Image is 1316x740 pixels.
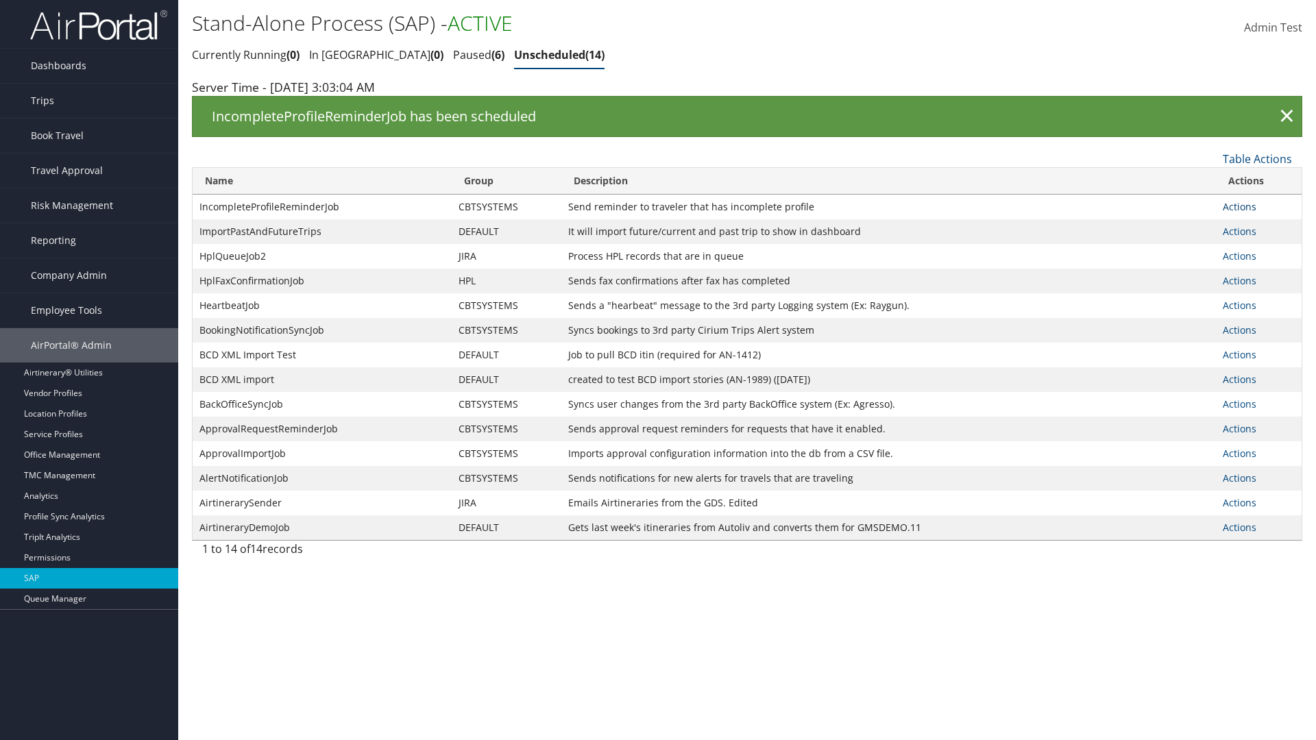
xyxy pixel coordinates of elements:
[193,293,452,318] td: HeartbeatJob
[452,491,561,515] td: JIRA
[193,367,452,392] td: BCD XML import
[1223,348,1256,361] a: Actions
[561,466,1217,491] td: Sends notifications for new alerts for travels that are traveling
[561,293,1217,318] td: Sends a "hearbeat" message to the 3rd party Logging system (Ex: Raygun).
[31,49,86,83] span: Dashboards
[193,269,452,293] td: HplFaxConfirmationJob
[31,328,112,362] span: AirPortal® Admin
[452,441,561,466] td: CBTSYSTEMS
[561,343,1217,367] td: Job to pull BCD itin (required for AN-1412)
[452,318,561,343] td: CBTSYSTEMS
[193,441,452,466] td: ApprovalImportJob
[1223,471,1256,484] a: Actions
[561,244,1217,269] td: Process HPL records that are in queue
[192,9,932,38] h1: Stand-Alone Process (SAP) -
[452,219,561,244] td: DEFAULT
[561,219,1217,244] td: It will import future/current and past trip to show in dashboard
[1223,200,1256,213] a: Actions
[193,491,452,515] td: AirtinerarySender
[1223,323,1256,336] a: Actions
[1223,521,1256,534] a: Actions
[452,343,561,367] td: DEFAULT
[514,47,605,62] a: Unscheduled14
[193,392,452,417] td: BackOfficeSyncJob
[561,441,1217,466] td: Imports approval configuration information into the db from a CSV file.
[1216,168,1302,195] th: Actions
[192,47,300,62] a: Currently Running0
[1223,397,1256,410] a: Actions
[452,293,561,318] td: CBTSYSTEMS
[1223,225,1256,238] a: Actions
[1244,7,1302,49] a: Admin Test
[202,541,459,564] div: 1 to 14 of records
[31,258,107,293] span: Company Admin
[193,343,452,367] td: BCD XML Import Test
[31,293,102,328] span: Employee Tools
[1223,299,1256,312] a: Actions
[31,153,103,188] span: Travel Approval
[452,195,561,219] td: CBTSYSTEMS
[1223,447,1256,460] a: Actions
[30,9,167,41] img: airportal-logo.png
[561,195,1217,219] td: Send reminder to traveler that has incomplete profile
[1244,20,1302,35] span: Admin Test
[193,244,452,269] td: HplQueueJob2
[31,188,113,223] span: Risk Management
[192,78,1302,96] div: Server Time - [DATE] 3:03:04 AM
[561,318,1217,343] td: Syncs bookings to 3rd party Cirium Trips Alert system
[448,9,513,37] span: ACTIVE
[452,417,561,441] td: CBTSYSTEMS
[561,491,1217,515] td: Emails Airtineraries from the GDS. Edited
[453,47,504,62] a: Paused6
[452,244,561,269] td: JIRA
[192,96,1302,137] div: IncompleteProfileReminderJob has been scheduled
[1223,151,1292,166] a: Table Actions
[193,195,452,219] td: IncompleteProfileReminderJob
[31,223,76,258] span: Reporting
[309,47,443,62] a: In [GEOGRAPHIC_DATA]0
[452,367,561,392] td: DEFAULT
[452,466,561,491] td: CBTSYSTEMS
[585,47,605,62] span: 14
[452,392,561,417] td: CBTSYSTEMS
[31,84,54,118] span: Trips
[193,417,452,441] td: ApprovalRequestReminderJob
[491,47,504,62] span: 6
[561,367,1217,392] td: created to test BCD import stories (AN-1989) ([DATE])
[193,219,452,244] td: ImportPastAndFutureTrips
[193,515,452,540] td: AirtineraryDemoJob
[561,417,1217,441] td: Sends approval request reminders for requests that have it enabled.
[430,47,443,62] span: 0
[1223,422,1256,435] a: Actions
[1223,373,1256,386] a: Actions
[1275,103,1299,130] a: ×
[31,119,84,153] span: Book Travel
[193,168,452,195] th: Name: activate to sort column ascending
[561,269,1217,293] td: Sends fax confirmations after fax has completed
[1223,496,1256,509] a: Actions
[452,269,561,293] td: HPL
[561,168,1217,195] th: Description
[287,47,300,62] span: 0
[250,541,263,556] span: 14
[1223,249,1256,262] a: Actions
[193,466,452,491] td: AlertNotificationJob
[452,515,561,540] td: DEFAULT
[1223,274,1256,287] a: Actions
[561,392,1217,417] td: Syncs user changes from the 3rd party BackOffice system (Ex: Agresso).
[193,318,452,343] td: BookingNotificationSyncJob
[452,168,561,195] th: Group: activate to sort column ascending
[561,515,1217,540] td: Gets last week's itineraries from Autoliv and converts them for GMSDEMO.11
